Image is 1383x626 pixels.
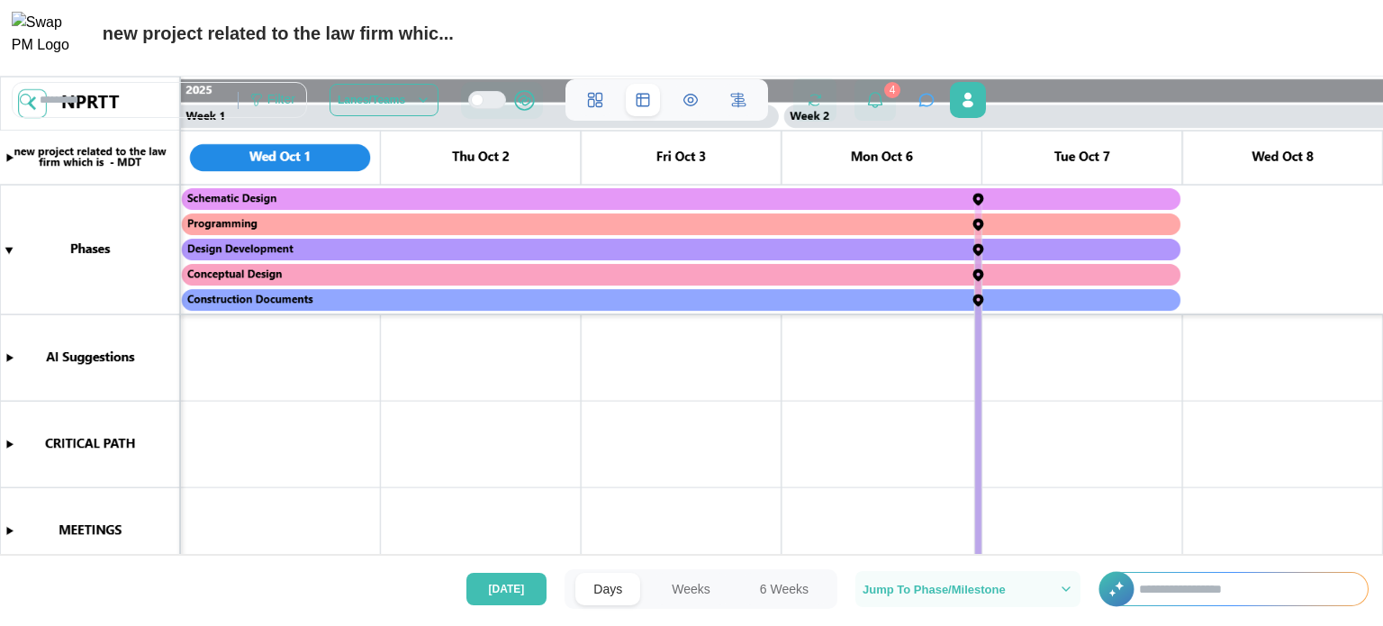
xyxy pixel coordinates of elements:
[103,20,454,48] div: new project related to the law firm whic...
[863,584,1006,595] span: Jump To Phase/Milestone
[489,574,525,604] span: [DATE]
[330,84,438,116] button: Lanes/Teams
[802,87,827,113] button: Refresh Grid
[466,573,547,605] button: [DATE]
[575,573,640,605] button: Days
[267,90,295,110] div: Filter
[742,573,827,605] button: 6 Weeks
[884,82,900,98] div: 4
[654,573,728,605] button: Weeks
[855,571,1080,607] button: Jump To Phase/Milestone
[12,12,85,57] img: Swap PM Logo
[914,87,939,113] button: Open project assistant
[1098,572,1369,606] div: +
[338,95,405,105] span: Lanes/Teams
